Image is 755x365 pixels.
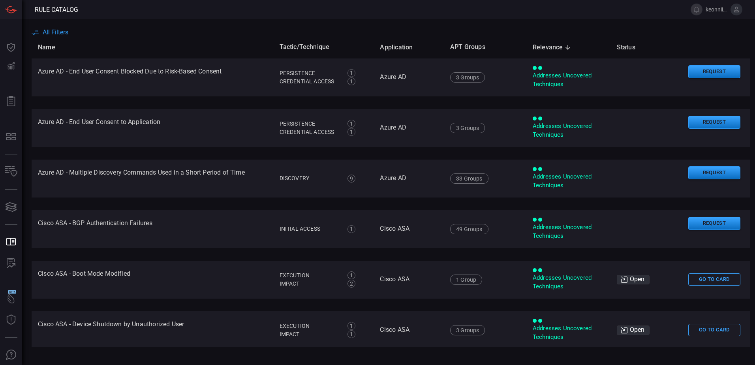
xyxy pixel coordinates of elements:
[374,210,444,248] td: Cisco ASA
[280,322,339,330] div: Execution
[32,28,68,36] button: All Filters
[2,92,21,111] button: Reports
[280,174,339,182] div: Discovery
[533,122,604,139] div: Addresses Uncovered Techniques
[450,275,482,285] div: 1 Group
[280,280,339,288] div: Impact
[32,311,273,349] td: Cisco ASA - Device Shutdown by Unauthorized User
[450,325,485,335] div: 3 Groups
[35,6,78,13] span: Rule Catalog
[38,43,66,52] span: Name
[2,57,21,76] button: Detections
[347,322,355,330] div: 1
[32,210,273,248] td: Cisco ASA - BGP Authentication Failures
[374,109,444,147] td: Azure AD
[32,58,273,96] td: Azure AD - End User Consent Blocked Due to Risk-Based Consent
[533,71,604,88] div: Addresses Uncovered Techniques
[688,324,740,336] button: Go To Card
[450,72,485,83] div: 3 Groups
[347,330,355,338] div: 1
[533,274,604,291] div: Addresses Uncovered Techniques
[374,311,444,349] td: Cisco ASA
[280,330,339,339] div: Impact
[280,271,339,280] div: Execution
[347,128,355,136] div: 1
[688,65,740,78] button: Request
[2,38,21,57] button: Dashboard
[533,173,604,190] div: Addresses Uncovered Techniques
[347,175,355,182] div: 9
[533,43,573,52] span: Relevance
[2,289,21,308] button: Wingman
[2,198,21,216] button: Cards
[2,254,21,273] button: ALERT ANALYSIS
[43,28,68,36] span: All Filters
[533,324,604,341] div: Addresses Uncovered Techniques
[32,109,273,147] td: Azure AD - End User Consent to Application
[374,160,444,198] td: Azure AD
[347,69,355,77] div: 1
[347,271,355,279] div: 1
[2,233,21,252] button: Rule Catalog
[32,160,273,198] td: Azure AD - Multiple Discovery Commands Used in a Short Period of Time
[444,36,526,58] th: APT Groups
[32,261,273,299] td: Cisco ASA - Boot Mode Modified
[617,325,650,335] div: Open
[2,310,21,329] button: Threat Intelligence
[273,36,374,58] th: Tactic/Technique
[280,225,339,233] div: Initial Access
[688,116,740,129] button: Request
[688,273,740,286] button: Go To Card
[380,43,423,52] span: Application
[450,224,488,234] div: 49 Groups
[706,6,727,13] span: keonnii.[PERSON_NAME]
[280,128,339,136] div: Credential Access
[688,166,740,179] button: Request
[347,120,355,128] div: 1
[688,217,740,230] button: Request
[347,77,355,85] div: 1
[280,120,339,128] div: Persistence
[617,275,650,284] div: Open
[280,77,339,86] div: Credential Access
[450,173,488,184] div: 33 Groups
[450,123,485,133] div: 3 Groups
[374,58,444,96] td: Azure AD
[2,162,21,181] button: Inventory
[347,280,355,288] div: 2
[2,127,21,146] button: MITRE - Detection Posture
[617,43,646,52] span: Status
[280,69,339,77] div: Persistence
[533,223,604,240] div: Addresses Uncovered Techniques
[374,261,444,299] td: Cisco ASA
[347,225,355,233] div: 1
[2,346,21,365] button: Ask Us A Question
